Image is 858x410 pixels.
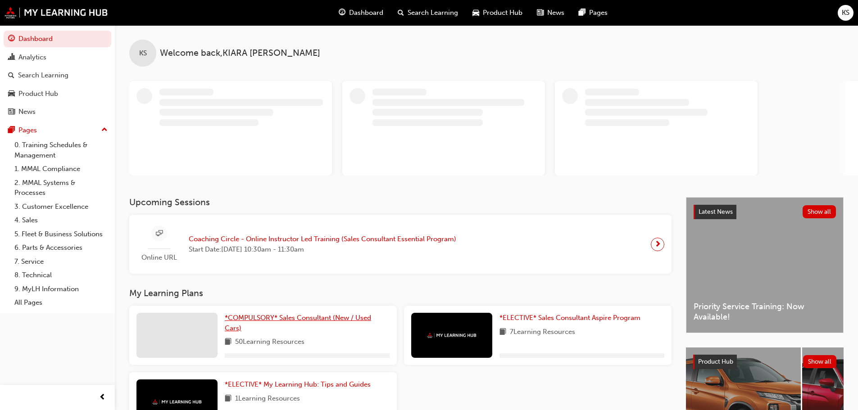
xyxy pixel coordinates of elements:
span: Dashboard [349,8,383,18]
span: prev-icon [99,392,106,403]
button: Pages [4,122,111,139]
a: *ELECTIVE* My Learning Hub: Tips and Guides [225,379,374,390]
span: book-icon [225,393,232,405]
a: 5. Fleet & Business Solutions [11,227,111,241]
button: Show all [803,205,836,218]
div: Product Hub [18,89,58,99]
span: guage-icon [339,7,345,18]
a: *ELECTIVE* Sales Consultant Aspire Program [499,313,644,323]
a: car-iconProduct Hub [465,4,530,22]
span: 1 Learning Resources [235,393,300,405]
span: book-icon [225,337,232,348]
span: Pages [589,8,608,18]
a: All Pages [11,296,111,310]
a: pages-iconPages [572,4,615,22]
span: search-icon [8,72,14,80]
span: Online URL [136,252,182,263]
div: Search Learning [18,70,68,81]
button: Show all [803,355,837,368]
span: *ELECTIVE* Sales Consultant Aspire Program [499,314,640,322]
span: News [547,8,564,18]
div: News [18,107,36,117]
a: Latest NewsShow all [694,205,836,219]
div: Pages [18,125,37,135]
a: Analytics [4,49,111,66]
span: pages-icon [8,126,15,135]
a: 9. MyLH Information [11,282,111,296]
img: mmal [152,399,202,405]
span: car-icon [472,7,479,18]
a: 3. Customer Excellence [11,200,111,214]
a: News [4,104,111,120]
button: DashboardAnalyticsSearch LearningProduct HubNews [4,29,111,122]
a: 8. Technical [11,268,111,282]
img: mmal [5,7,108,18]
span: 50 Learning Resources [235,337,304,348]
span: chart-icon [8,54,15,62]
div: Analytics [18,52,46,63]
a: 4. Sales [11,213,111,227]
a: search-iconSearch Learning [390,4,465,22]
a: *COMPULSORY* Sales Consultant (New / Used Cars) [225,313,390,333]
span: Start Date: [DATE] 10:30am - 11:30am [189,244,456,255]
span: *ELECTIVE* My Learning Hub: Tips and Guides [225,380,371,388]
span: sessionType_ONLINE_URL-icon [156,228,163,239]
a: 1. MMAL Compliance [11,162,111,176]
span: car-icon [8,90,15,98]
a: Online URLCoaching Circle - Online Instructor Led Training (Sales Consultant Essential Program)St... [136,222,664,266]
span: book-icon [499,327,506,338]
span: Latest News [699,208,733,216]
h3: Upcoming Sessions [129,197,672,207]
button: KS [838,5,853,21]
span: Coaching Circle - Online Instructor Led Training (Sales Consultant Essential Program) [189,234,456,244]
span: KS [842,8,849,18]
span: Welcome back , KIARA [PERSON_NAME] [160,48,320,59]
span: up-icon [101,124,108,136]
span: guage-icon [8,35,15,43]
a: Product Hub [4,86,111,102]
span: search-icon [398,7,404,18]
a: 6. Parts & Accessories [11,241,111,255]
a: 0. Training Schedules & Management [11,138,111,162]
span: Search Learning [408,8,458,18]
a: 2. MMAL Systems & Processes [11,176,111,200]
span: 7 Learning Resources [510,327,575,338]
span: Product Hub [483,8,522,18]
a: news-iconNews [530,4,572,22]
span: pages-icon [579,7,586,18]
span: *COMPULSORY* Sales Consultant (New / Used Cars) [225,314,371,332]
h3: My Learning Plans [129,288,672,298]
a: Search Learning [4,67,111,84]
span: Product Hub [698,358,733,365]
span: KS [139,48,147,59]
img: mmal [427,333,477,338]
span: Priority Service Training: Now Available! [694,302,836,322]
span: news-icon [537,7,544,18]
a: Dashboard [4,31,111,47]
span: news-icon [8,108,15,116]
a: guage-iconDashboard [331,4,390,22]
a: Product HubShow all [693,355,836,369]
span: next-icon [654,238,661,251]
a: 7. Service [11,255,111,269]
a: Latest NewsShow allPriority Service Training: Now Available! [686,197,844,333]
